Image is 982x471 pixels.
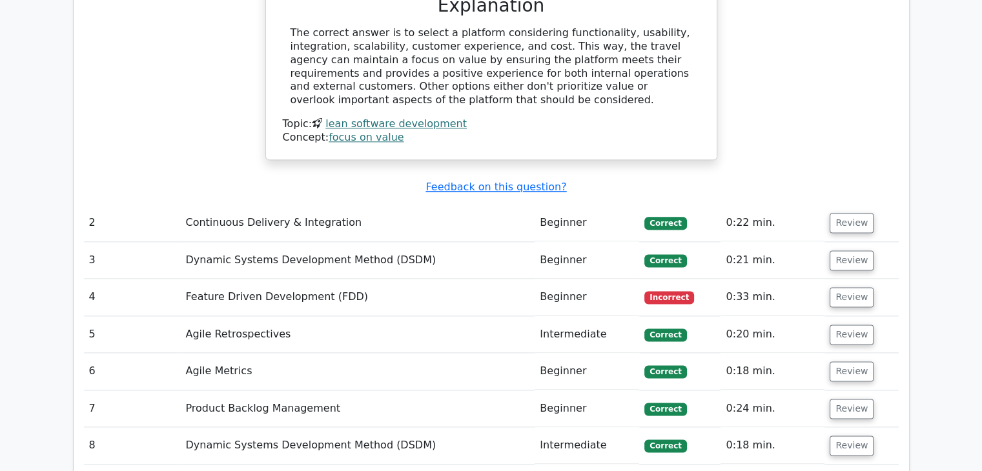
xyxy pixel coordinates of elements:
[329,131,404,143] a: focus on value
[830,399,874,419] button: Review
[644,365,686,378] span: Correct
[283,131,700,145] div: Concept:
[830,325,874,345] button: Review
[535,279,639,316] td: Beginner
[644,217,686,230] span: Correct
[84,427,181,464] td: 8
[721,316,824,353] td: 0:20 min.
[644,328,686,341] span: Correct
[291,26,692,107] div: The correct answer is to select a platform considering functionality, usability, integration, sca...
[721,279,824,316] td: 0:33 min.
[644,254,686,267] span: Correct
[535,316,639,353] td: Intermediate
[180,242,535,279] td: Dynamic Systems Development Method (DSDM)
[721,390,824,427] td: 0:24 min.
[535,205,639,241] td: Beginner
[535,390,639,427] td: Beginner
[84,279,181,316] td: 4
[180,353,535,390] td: Agile Metrics
[425,181,566,193] a: Feedback on this question?
[84,353,181,390] td: 6
[830,361,874,381] button: Review
[325,117,467,130] a: lean software development
[830,436,874,456] button: Review
[535,242,639,279] td: Beginner
[644,291,694,304] span: Incorrect
[180,279,535,316] td: Feature Driven Development (FDD)
[180,205,535,241] td: Continuous Delivery & Integration
[644,403,686,416] span: Correct
[644,439,686,452] span: Correct
[84,316,181,353] td: 5
[84,205,181,241] td: 2
[830,213,874,233] button: Review
[721,353,824,390] td: 0:18 min.
[535,353,639,390] td: Beginner
[535,427,639,464] td: Intermediate
[180,316,535,353] td: Agile Retrospectives
[830,250,874,270] button: Review
[180,427,535,464] td: Dynamic Systems Development Method (DSDM)
[283,117,700,131] div: Topic:
[180,390,535,427] td: Product Backlog Management
[84,390,181,427] td: 7
[721,427,824,464] td: 0:18 min.
[84,242,181,279] td: 3
[721,205,824,241] td: 0:22 min.
[721,242,824,279] td: 0:21 min.
[830,287,874,307] button: Review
